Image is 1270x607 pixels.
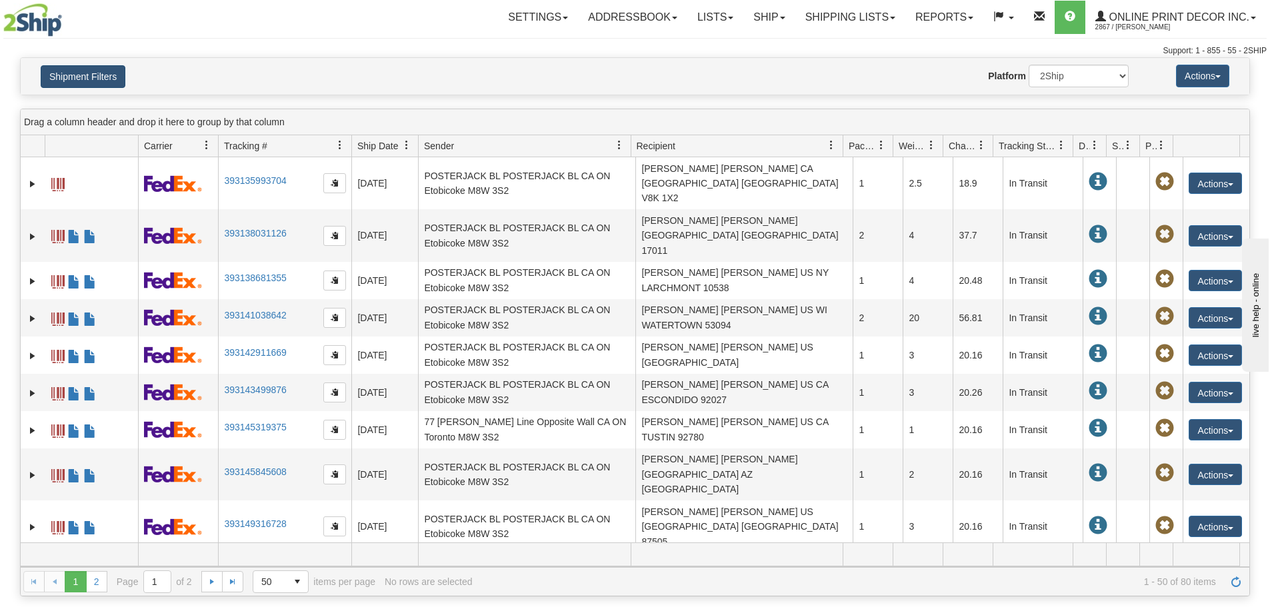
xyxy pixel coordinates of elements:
td: [PERSON_NAME] [PERSON_NAME] US WI WATERTOWN 53094 [635,299,853,336]
span: Pickup Not Assigned [1155,173,1174,191]
a: Expand [26,230,39,243]
img: 2 - FedEx Express® [144,272,202,289]
td: 20.48 [953,262,1003,299]
td: 20.26 [953,374,1003,411]
span: In Transit [1089,173,1107,191]
a: Expand [26,177,39,191]
a: Expand [26,275,39,288]
a: USMCA CO [83,515,97,536]
span: In Transit [1089,344,1107,363]
span: Pickup Status [1145,139,1157,153]
button: Copy to clipboard [323,382,346,402]
img: logo2867.jpg [3,3,62,37]
td: POSTERJACK BL POSTERJACK BL CA ON Etobicoke M8W 3S2 [418,336,635,374]
a: Tracking Status filter column settings [1050,134,1073,157]
a: Label [51,463,65,484]
td: 1 [853,374,903,411]
td: 77 [PERSON_NAME] Line Opposite Wall CA ON Toronto M8W 3S2 [418,411,635,448]
td: 1 [853,411,903,448]
div: No rows are selected [385,576,473,587]
span: Ship Date [357,139,398,153]
td: In Transit [1003,500,1083,552]
span: Pickup Not Assigned [1155,419,1174,438]
td: [DATE] [351,374,418,411]
td: POSTERJACK BL POSTERJACK BL CA ON Etobicoke M8W 3S2 [418,157,635,209]
button: Copy to clipboard [323,420,346,440]
td: [DATE] [351,262,418,299]
span: Tracking # [224,139,267,153]
a: Commercial Invoice [67,224,81,245]
a: 393149316728 [224,518,286,529]
a: 393145845608 [224,466,286,477]
span: Recipient [637,139,675,153]
img: 2 - FedEx Express® [144,346,202,363]
button: Copy to clipboard [323,345,346,365]
span: 1 - 50 of 80 items [481,576,1215,587]
td: POSTERJACK BL POSTERJACK BL CA ON Etobicoke M8W 3S2 [418,374,635,411]
a: Addressbook [578,1,687,34]
td: In Transit [1003,411,1083,448]
td: In Transit [1003,448,1083,500]
a: USMCA CO [83,381,97,402]
a: Expand [26,386,39,400]
td: In Transit [1003,336,1083,374]
button: Actions [1189,344,1242,366]
a: Label [51,515,65,536]
button: Actions [1176,65,1229,87]
td: [DATE] [351,500,418,552]
span: In Transit [1089,419,1107,438]
a: Ship Date filter column settings [395,134,418,157]
td: 20.16 [953,411,1003,448]
a: USMCA CO [83,306,97,328]
button: Shipment Filters [41,65,125,88]
iframe: chat widget [1239,235,1269,371]
span: Online Print Decor Inc. [1106,11,1249,23]
td: POSTERJACK BL POSTERJACK BL CA ON Etobicoke M8W 3S2 [418,448,635,500]
a: 393145319375 [224,422,286,432]
span: Pickup Not Assigned [1155,464,1174,482]
a: Carrier filter column settings [195,134,218,157]
button: Actions [1189,464,1242,485]
img: 2 - FedEx Express® [144,384,202,400]
img: 2 - FedEx Express® [144,466,202,482]
td: 2 [903,448,953,500]
td: [DATE] [351,209,418,261]
td: [PERSON_NAME] [PERSON_NAME] US [GEOGRAPHIC_DATA] [635,336,853,374]
a: Commercial Invoice [67,344,81,365]
td: [DATE] [351,336,418,374]
a: USMCA CO [83,418,97,440]
td: [PERSON_NAME] [PERSON_NAME] US [GEOGRAPHIC_DATA] [GEOGRAPHIC_DATA] 87505 [635,500,853,552]
button: Copy to clipboard [323,271,346,291]
span: In Transit [1089,464,1107,482]
span: Delivery Status [1079,139,1090,153]
button: Actions [1189,382,1242,403]
a: 393142911669 [224,347,286,358]
td: 3 [903,500,953,552]
a: Expand [26,520,39,534]
td: 1 [853,262,903,299]
a: Shipping lists [795,1,905,34]
a: Packages filter column settings [870,134,893,157]
button: Copy to clipboard [323,226,346,246]
a: Reports [905,1,983,34]
a: Lists [687,1,743,34]
a: Settings [498,1,578,34]
a: Ship [743,1,795,34]
a: Delivery Status filter column settings [1083,134,1106,157]
span: Pickup Not Assigned [1155,270,1174,289]
td: [DATE] [351,411,418,448]
button: Actions [1189,173,1242,194]
div: grid grouping header [21,109,1249,135]
button: Actions [1189,225,1242,247]
a: Commercial Invoice [67,306,81,328]
span: In Transit [1089,225,1107,244]
a: Pickup Status filter column settings [1150,134,1173,157]
span: Page 1 [65,571,86,592]
span: In Transit [1089,382,1107,400]
a: Expand [26,349,39,362]
span: In Transit [1089,270,1107,289]
td: POSTERJACK BL POSTERJACK BL CA ON Etobicoke M8W 3S2 [418,262,635,299]
a: 393141038642 [224,310,286,320]
a: Weight filter column settings [920,134,943,157]
span: In Transit [1089,307,1107,326]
